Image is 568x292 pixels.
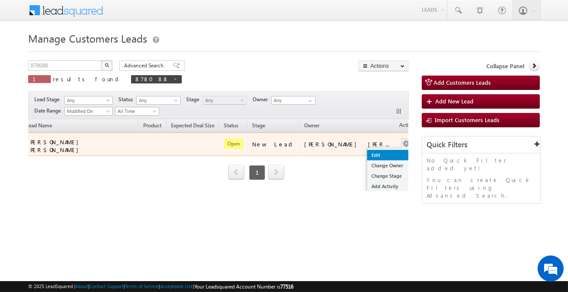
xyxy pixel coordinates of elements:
[125,283,159,289] a: Terms of Service
[228,166,244,179] a: prev
[124,62,166,70] span: Advanced Search
[304,140,391,148] div: [PERSON_NAME] [PERSON_NAME]
[268,166,284,179] a: next
[34,107,64,115] span: Date Range
[252,140,295,148] div: New Lead
[53,75,122,83] span: results found
[433,79,491,86] span: Add Customers Leads
[89,283,124,289] a: Contact Support
[280,283,293,290] span: 77516
[367,160,410,171] a: Change Owner
[11,80,158,220] textarea: Type your message and hit 'Enter'
[367,150,410,160] a: Edit
[220,121,243,132] a: Status
[171,122,214,129] span: Expected Deal Size
[118,228,158,239] em: Start Chat
[395,120,421,132] span: Actions
[427,156,536,172] p: No Quick Filter added yet!
[115,107,159,116] a: All Time
[137,96,178,104] span: Any
[435,97,473,105] span: Add New Lead
[76,283,88,289] a: About
[427,176,536,199] p: You can create Quick Filters using Advanced Search.
[194,283,293,290] span: Your Leadsquared Account Number is
[203,96,247,105] a: Any
[65,96,110,104] span: Any
[160,283,193,289] a: Acceptable Use
[45,46,146,57] div: Chat with us now
[64,96,113,105] a: Any
[28,282,293,291] span: © 2025 LeadSquared | | | | |
[33,75,46,83] span: 1
[435,116,499,123] span: Import Customers Leads
[367,171,410,181] a: Change Stage
[142,4,163,25] div: Minimize live chat window
[65,107,110,115] span: Modified On
[252,122,265,129] span: Stage
[143,122,161,129] span: Product
[64,107,113,116] a: Modified On
[115,107,157,115] span: All Time
[487,62,525,70] span: Collapse Panel
[304,96,315,105] a: Show All Items
[167,121,219,132] a: Expected Deal Size
[203,96,244,104] span: Any
[271,96,315,105] input: Type to Search
[422,136,540,153] div: Quick Filters
[118,96,136,103] span: Status
[105,63,109,67] img: Search
[15,46,36,57] img: d_60004797649_company_0_60004797649
[224,139,243,149] span: Open
[186,96,203,103] span: Stage
[28,31,147,45] span: Manage Customers Leads
[22,121,56,132] span: Lead Name
[136,96,181,105] a: Any
[26,138,83,153] span: [PERSON_NAME] [PERSON_NAME]
[304,122,319,129] span: Owner
[253,96,271,103] span: Owner
[249,165,265,180] span: 1
[358,60,408,71] button: Actions
[248,121,269,132] a: Stage
[34,96,63,103] span: Lead Stage
[135,75,169,83] span: 878088
[367,181,410,192] a: Add Activity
